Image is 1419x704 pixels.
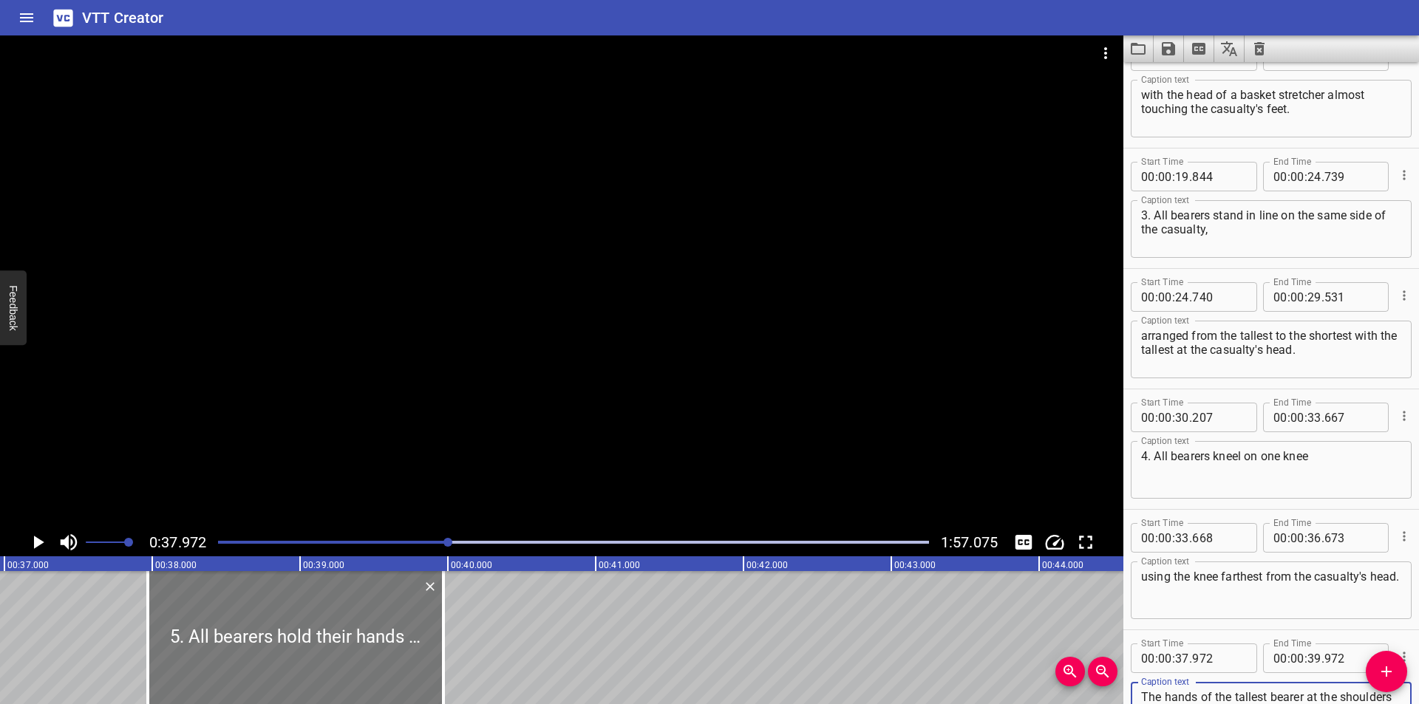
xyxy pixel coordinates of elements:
[1154,35,1184,62] button: Save captions to file
[1123,35,1154,62] button: Load captions from file
[1192,162,1246,191] input: 844
[1290,523,1304,553] input: 00
[1287,162,1290,191] span: :
[155,560,197,570] text: 00:38.000
[1172,162,1175,191] span: :
[1155,643,1158,673] span: :
[1189,403,1192,432] span: .
[24,528,52,556] button: Play/Pause
[1304,403,1307,432] span: :
[1160,40,1177,58] svg: Save captions to file
[1141,88,1401,130] textarea: with the head of a basket stretcher almost touching the casualty's feet.
[1172,403,1175,432] span: :
[1141,449,1401,491] textarea: 4. All bearers kneel on one knee
[1072,528,1100,556] button: Toggle fullscreen
[599,560,640,570] text: 00:41.000
[149,533,206,551] span: Current Time
[1175,162,1189,191] input: 19
[1245,35,1274,62] button: Clear captions
[1307,523,1321,553] input: 36
[1395,406,1414,426] button: Cue Options
[1273,523,1287,553] input: 00
[1155,282,1158,312] span: :
[82,6,164,30] h6: VTT Creator
[1395,397,1412,435] div: Cue Options
[1055,657,1085,686] button: Zoom In
[1214,35,1245,62] button: Translate captions
[1172,523,1175,553] span: :
[1273,162,1287,191] input: 00
[1184,35,1214,62] button: Extract captions from video
[1141,570,1401,612] textarea: using the knee farthest from the casualty's head.
[1290,643,1304,673] input: 00
[1321,162,1324,191] span: .
[1304,282,1307,312] span: :
[1307,282,1321,312] input: 29
[1175,403,1189,432] input: 30
[1189,282,1192,312] span: .
[1141,643,1155,673] input: 00
[1287,643,1290,673] span: :
[1141,523,1155,553] input: 00
[1395,638,1412,676] div: Cue Options
[1141,208,1401,250] textarea: 3. All bearers stand in line on the same side of the casualty,
[1158,282,1172,312] input: 00
[421,577,438,596] div: Delete Cue
[1189,523,1192,553] span: .
[1273,282,1287,312] input: 00
[1366,651,1407,692] button: Add Cue
[1395,527,1414,546] button: Cue Options
[1192,523,1246,553] input: 668
[1273,403,1287,432] input: 00
[1273,643,1287,673] input: 00
[1158,403,1172,432] input: 00
[1141,282,1155,312] input: 00
[1155,523,1158,553] span: :
[1307,643,1321,673] input: 39
[1324,643,1378,673] input: 972
[1287,523,1290,553] span: :
[1287,282,1290,312] span: :
[1172,643,1175,673] span: :
[1010,528,1038,556] button: Toggle captions
[1290,162,1304,191] input: 00
[55,528,83,556] button: Toggle mute
[1158,643,1172,673] input: 00
[1158,162,1172,191] input: 00
[1324,162,1378,191] input: 739
[1321,282,1324,312] span: .
[1307,162,1321,191] input: 24
[1141,329,1401,371] textarea: arranged from the tallest to the shortest with the tallest at the casualty's head.
[1395,165,1414,185] button: Cue Options
[1141,162,1155,191] input: 00
[1088,35,1123,71] button: Video Options
[1324,523,1378,553] input: 673
[1321,523,1324,553] span: .
[1304,523,1307,553] span: :
[1395,286,1414,305] button: Cue Options
[941,533,998,551] span: 1:57.075
[1155,162,1158,191] span: :
[1189,162,1192,191] span: .
[1175,643,1189,673] input: 37
[1042,560,1083,570] text: 00:44.000
[1304,643,1307,673] span: :
[1290,282,1304,312] input: 00
[218,541,929,544] div: Play progress
[451,560,492,570] text: 00:40.000
[894,560,936,570] text: 00:43.000
[1141,403,1155,432] input: 00
[746,560,788,570] text: 00:42.000
[1304,162,1307,191] span: :
[303,560,344,570] text: 00:39.000
[7,560,49,570] text: 00:37.000
[1321,643,1324,673] span: .
[1324,282,1378,312] input: 531
[1324,403,1378,432] input: 667
[1192,282,1246,312] input: 740
[1155,403,1158,432] span: :
[1158,523,1172,553] input: 00
[1088,657,1117,686] button: Zoom Out
[1175,282,1189,312] input: 24
[1321,403,1324,432] span: .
